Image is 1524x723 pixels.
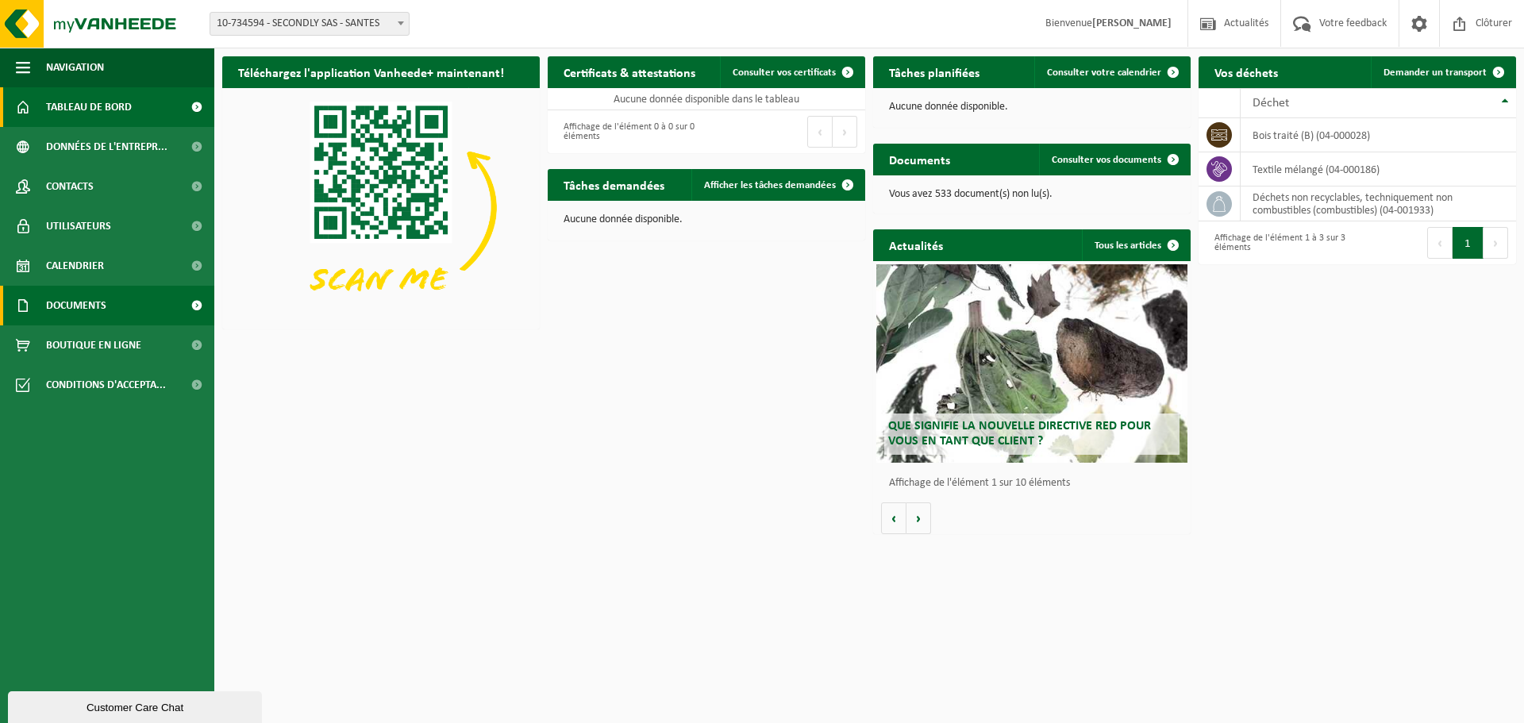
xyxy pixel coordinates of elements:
span: 10-734594 - SECONDLY SAS - SANTES [210,12,410,36]
span: Consulter vos certificats [733,67,836,78]
a: Consulter votre calendrier [1034,56,1189,88]
span: Tableau de bord [46,87,132,127]
h2: Documents [873,144,966,175]
h2: Tâches planifiées [873,56,995,87]
a: Afficher les tâches demandées [691,169,864,201]
button: Previous [807,116,833,148]
td: textile mélangé (04-000186) [1241,152,1516,187]
span: Calendrier [46,246,104,286]
p: Vous avez 533 document(s) non lu(s). [889,189,1175,200]
button: Previous [1427,227,1453,259]
a: Que signifie la nouvelle directive RED pour vous en tant que client ? [876,264,1187,463]
span: Déchet [1253,97,1289,110]
p: Aucune donnée disponible. [564,214,849,225]
h2: Téléchargez l'application Vanheede+ maintenant! [222,56,520,87]
td: déchets non recyclables, techniquement non combustibles (combustibles) (04-001933) [1241,187,1516,221]
button: Vorige [881,502,906,534]
span: Navigation [46,48,104,87]
span: Que signifie la nouvelle directive RED pour vous en tant que client ? [888,420,1151,448]
img: Download de VHEPlus App [222,88,540,326]
h2: Tâches demandées [548,169,680,200]
span: Conditions d'accepta... [46,365,166,405]
h2: Certificats & attestations [548,56,711,87]
a: Demander un transport [1371,56,1514,88]
h2: Actualités [873,229,959,260]
p: Affichage de l'élément 1 sur 10 éléments [889,478,1183,489]
span: Demander un transport [1384,67,1487,78]
a: Consulter vos documents [1039,144,1189,175]
button: Volgende [906,502,931,534]
h2: Vos déchets [1199,56,1294,87]
button: Next [833,116,857,148]
span: Utilisateurs [46,206,111,246]
iframe: chat widget [8,688,265,723]
div: Affichage de l'élément 0 à 0 sur 0 éléments [556,114,698,149]
span: Afficher les tâches demandées [704,180,836,190]
p: Aucune donnée disponible. [889,102,1175,113]
button: 1 [1453,227,1484,259]
span: Consulter votre calendrier [1047,67,1161,78]
a: Tous les articles [1082,229,1189,261]
div: Affichage de l'élément 1 à 3 sur 3 éléments [1206,225,1349,260]
strong: [PERSON_NAME] [1092,17,1172,29]
span: Contacts [46,167,94,206]
a: Consulter vos certificats [720,56,864,88]
span: Documents [46,286,106,325]
span: 10-734594 - SECONDLY SAS - SANTES [210,13,409,35]
span: Consulter vos documents [1052,155,1161,165]
button: Next [1484,227,1508,259]
td: bois traité (B) (04-000028) [1241,118,1516,152]
span: Données de l'entrepr... [46,127,167,167]
td: Aucune donnée disponible dans le tableau [548,88,865,110]
span: Boutique en ligne [46,325,141,365]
